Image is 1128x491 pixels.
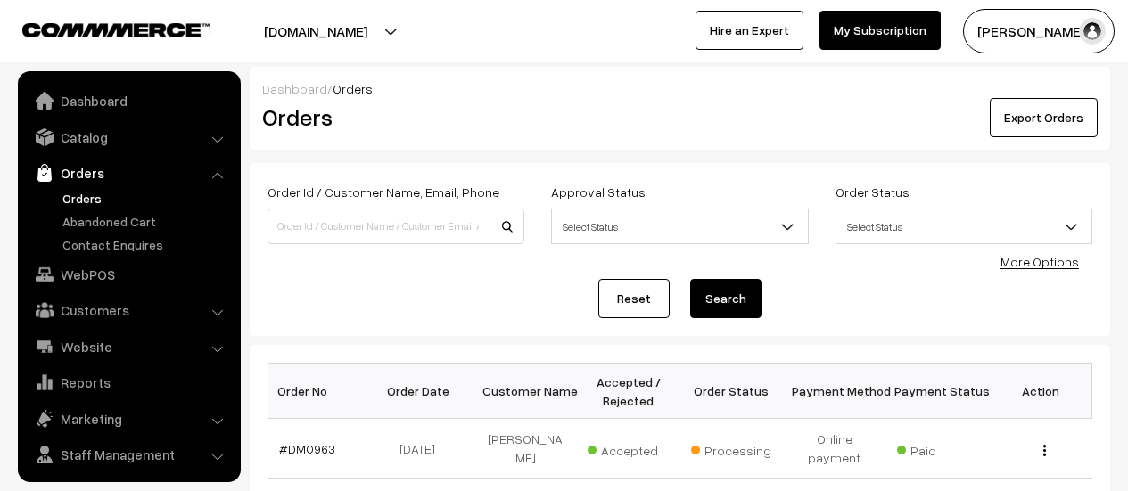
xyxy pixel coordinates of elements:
button: [DOMAIN_NAME] [202,9,430,53]
td: Online payment [783,419,886,479]
a: Contact Enquires [58,235,235,254]
a: Dashboard [262,81,327,96]
th: Customer Name [474,364,578,419]
th: Order No [268,364,372,419]
a: Orders [22,157,235,189]
button: Search [690,279,762,318]
a: More Options [1000,254,1079,269]
td: [PERSON_NAME] [474,419,578,479]
input: Order Id / Customer Name / Customer Email / Customer Phone [268,209,524,244]
label: Order Id / Customer Name, Email, Phone [268,183,499,201]
a: COMMMERCE [22,18,178,39]
span: Select Status [836,209,1092,244]
a: Abandoned Cart [58,212,235,231]
img: Menu [1043,445,1046,456]
a: Dashboard [22,85,235,117]
a: WebPOS [22,258,235,291]
th: Order Status [680,364,784,419]
th: Payment Method [783,364,886,419]
a: Website [22,331,235,363]
th: Payment Status [886,364,990,419]
span: Paid [897,437,986,460]
a: Orders [58,189,235,208]
h2: Orders [262,103,523,131]
th: Accepted / Rejected [577,364,680,419]
button: Export Orders [990,98,1098,137]
label: Order Status [836,183,910,201]
a: Reports [22,366,235,398]
a: Catalog [22,121,235,153]
span: Orders [333,81,373,96]
button: [PERSON_NAME] [963,9,1115,53]
span: Select Status [552,211,807,242]
a: Reset [598,279,670,318]
label: Approval Status [551,183,646,201]
a: My Subscription [819,11,941,50]
div: / [262,79,1098,98]
td: [DATE] [371,419,474,479]
span: Select Status [551,209,808,244]
a: Customers [22,294,235,326]
span: Select Status [836,211,1091,242]
th: Order Date [371,364,474,419]
a: Marketing [22,403,235,435]
a: Hire an Expert [696,11,803,50]
span: Accepted [588,437,677,460]
img: user [1079,18,1106,45]
span: Processing [691,437,780,460]
img: COMMMERCE [22,23,210,37]
th: Action [989,364,1092,419]
a: Staff Management [22,438,235,471]
a: #DM0963 [279,441,335,456]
